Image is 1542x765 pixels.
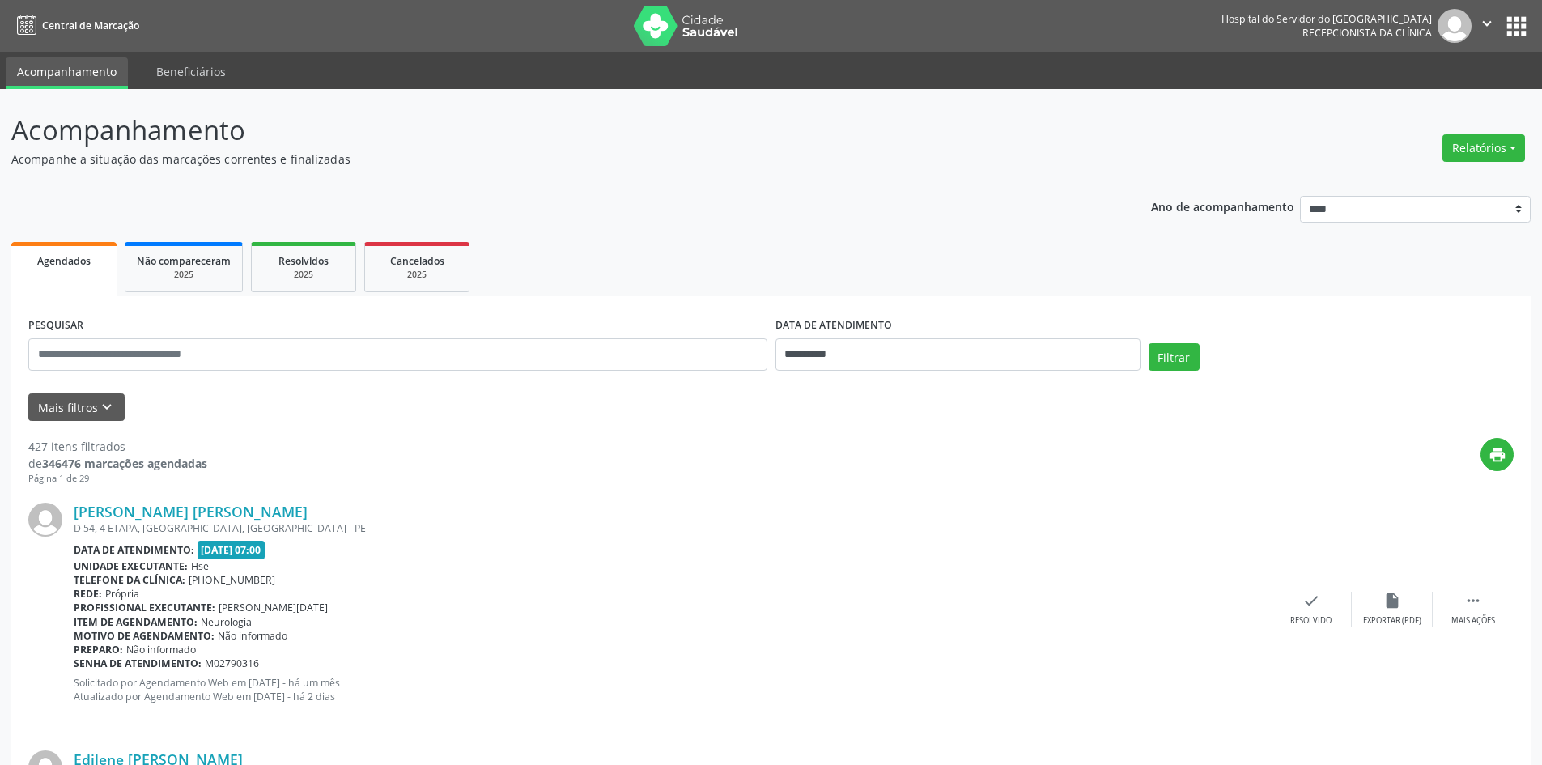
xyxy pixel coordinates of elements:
a: [PERSON_NAME] [PERSON_NAME] [74,503,308,521]
i:  [1464,592,1482,610]
i: print [1489,446,1506,464]
div: 427 itens filtrados [28,438,207,455]
span: M02790316 [205,657,259,670]
i: insert_drive_file [1383,592,1401,610]
img: img [28,503,62,537]
div: Resolvido [1290,615,1332,627]
i: check [1302,592,1320,610]
span: Central de Marcação [42,19,139,32]
span: Própria [105,587,139,601]
b: Unidade executante: [74,559,188,573]
b: Item de agendamento: [74,615,198,629]
label: DATA DE ATENDIMENTO [775,313,892,338]
a: Beneficiários [145,57,237,86]
div: de [28,455,207,472]
a: Acompanhamento [6,57,128,89]
span: [PERSON_NAME][DATE] [219,601,328,614]
div: 2025 [263,269,344,281]
button:  [1472,9,1502,43]
p: Solicitado por Agendamento Web em [DATE] - há um mês Atualizado por Agendamento Web em [DATE] - h... [74,676,1271,703]
span: Agendados [37,254,91,268]
span: [PHONE_NUMBER] [189,573,275,587]
div: Hospital do Servidor do [GEOGRAPHIC_DATA] [1221,12,1432,26]
a: Central de Marcação [11,12,139,39]
b: Profissional executante: [74,601,215,614]
span: Hse [191,559,209,573]
span: Recepcionista da clínica [1302,26,1432,40]
div: 2025 [137,269,231,281]
b: Data de atendimento: [74,543,194,557]
div: D 54, 4 ETAPA, [GEOGRAPHIC_DATA], [GEOGRAPHIC_DATA] - PE [74,521,1271,535]
div: Mais ações [1451,615,1495,627]
div: Página 1 de 29 [28,472,207,486]
button: Filtrar [1149,343,1200,371]
strong: 346476 marcações agendadas [42,456,207,471]
i: keyboard_arrow_down [98,398,116,416]
span: [DATE] 07:00 [198,541,265,559]
img: img [1438,9,1472,43]
div: 2025 [376,269,457,281]
span: Não informado [126,643,196,657]
button: Mais filtroskeyboard_arrow_down [28,393,125,422]
button: Relatórios [1442,134,1525,162]
b: Telefone da clínica: [74,573,185,587]
button: print [1480,438,1514,471]
p: Acompanhe a situação das marcações correntes e finalizadas [11,151,1075,168]
span: Não compareceram [137,254,231,268]
div: Exportar (PDF) [1363,615,1421,627]
i:  [1478,15,1496,32]
span: Cancelados [390,254,444,268]
span: Não informado [218,629,287,643]
b: Rede: [74,587,102,601]
label: PESQUISAR [28,313,83,338]
p: Ano de acompanhamento [1151,196,1294,216]
span: Neurologia [201,615,252,629]
b: Motivo de agendamento: [74,629,215,643]
b: Preparo: [74,643,123,657]
b: Senha de atendimento: [74,657,202,670]
p: Acompanhamento [11,110,1075,151]
span: Resolvidos [278,254,329,268]
button: apps [1502,12,1531,40]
